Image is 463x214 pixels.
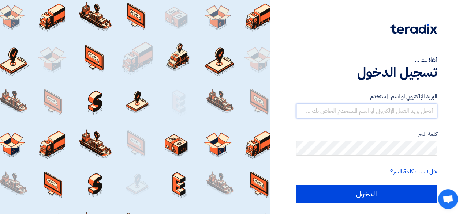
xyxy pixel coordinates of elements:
[296,92,437,101] label: البريد الإلكتروني او اسم المستخدم
[296,104,437,118] input: أدخل بريد العمل الإلكتروني او اسم المستخدم الخاص بك ...
[390,167,437,176] a: هل نسيت كلمة السر؟
[438,189,458,209] a: Open chat
[390,24,437,34] img: Teradix logo
[296,130,437,138] label: كلمة السر
[296,56,437,64] div: أهلا بك ...
[296,185,437,203] input: الدخول
[296,64,437,80] h1: تسجيل الدخول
